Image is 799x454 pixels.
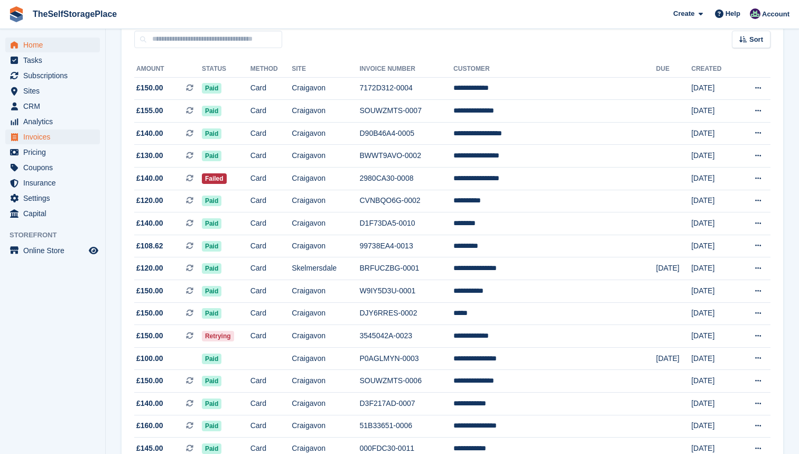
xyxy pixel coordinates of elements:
[250,370,292,393] td: Card
[691,77,737,100] td: [DATE]
[23,114,87,129] span: Analytics
[136,128,163,139] span: £140.00
[250,280,292,303] td: Card
[202,83,221,94] span: Paid
[202,421,221,431] span: Paid
[250,190,292,212] td: Card
[691,280,737,303] td: [DATE]
[202,61,250,78] th: Status
[292,370,359,393] td: Craigavon
[292,415,359,438] td: Craigavon
[656,347,692,370] td: [DATE]
[292,168,359,190] td: Craigavon
[202,128,221,139] span: Paid
[202,331,234,341] span: Retrying
[691,190,737,212] td: [DATE]
[250,61,292,78] th: Method
[10,230,105,240] span: Storefront
[8,6,24,22] img: stora-icon-8386f47178a22dfd0bd8f6a31ec36ba5ce8667c1dd55bd0f319d3a0aa187defe.svg
[136,398,163,409] span: £140.00
[691,145,737,168] td: [DATE]
[87,244,100,257] a: Preview store
[292,257,359,280] td: Skelmersdale
[359,325,453,348] td: 3545042A-0023
[673,8,694,19] span: Create
[23,206,87,221] span: Capital
[202,151,221,161] span: Paid
[359,302,453,325] td: DJY6RRES-0002
[136,353,163,364] span: £100.00
[292,235,359,257] td: Craigavon
[5,68,100,83] a: menu
[23,84,87,98] span: Sites
[202,354,221,364] span: Paid
[292,302,359,325] td: Craigavon
[691,100,737,123] td: [DATE]
[292,122,359,145] td: Craigavon
[23,68,87,83] span: Subscriptions
[5,175,100,190] a: menu
[359,280,453,303] td: W9IY5D3U-0001
[202,376,221,386] span: Paid
[136,150,163,161] span: £130.00
[202,399,221,409] span: Paid
[292,190,359,212] td: Craigavon
[453,61,656,78] th: Customer
[691,325,737,348] td: [DATE]
[250,257,292,280] td: Card
[134,61,202,78] th: Amount
[136,330,163,341] span: £150.00
[250,393,292,415] td: Card
[136,105,163,116] span: £155.00
[202,106,221,116] span: Paid
[359,122,453,145] td: D90B46A4-0005
[5,53,100,68] a: menu
[136,420,163,431] span: £160.00
[691,61,737,78] th: Created
[5,160,100,175] a: menu
[292,77,359,100] td: Craigavon
[691,257,737,280] td: [DATE]
[136,308,163,319] span: £150.00
[691,347,737,370] td: [DATE]
[136,218,163,229] span: £140.00
[23,53,87,68] span: Tasks
[5,38,100,52] a: menu
[691,370,737,393] td: [DATE]
[691,302,737,325] td: [DATE]
[250,100,292,123] td: Card
[202,218,221,229] span: Paid
[5,243,100,258] a: menu
[292,100,359,123] td: Craigavon
[5,145,100,160] a: menu
[749,34,763,45] span: Sort
[23,175,87,190] span: Insurance
[23,160,87,175] span: Coupons
[5,99,100,114] a: menu
[23,99,87,114] span: CRM
[359,145,453,168] td: BWWT9AVO-0002
[359,100,453,123] td: SOUWZMTS-0007
[359,393,453,415] td: D3F217AD-0007
[359,370,453,393] td: SOUWZMTS-0006
[359,190,453,212] td: CVNBQO6G-0002
[23,243,87,258] span: Online Store
[250,235,292,257] td: Card
[5,206,100,221] a: menu
[691,168,737,190] td: [DATE]
[5,84,100,98] a: menu
[136,285,163,297] span: £150.00
[250,325,292,348] td: Card
[691,235,737,257] td: [DATE]
[359,168,453,190] td: 2980CA30-0008
[726,8,740,19] span: Help
[250,212,292,235] td: Card
[136,195,163,206] span: £120.00
[292,325,359,348] td: Craigavon
[250,168,292,190] td: Card
[136,82,163,94] span: £150.00
[250,145,292,168] td: Card
[202,173,227,184] span: Failed
[292,212,359,235] td: Craigavon
[136,263,163,274] span: £120.00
